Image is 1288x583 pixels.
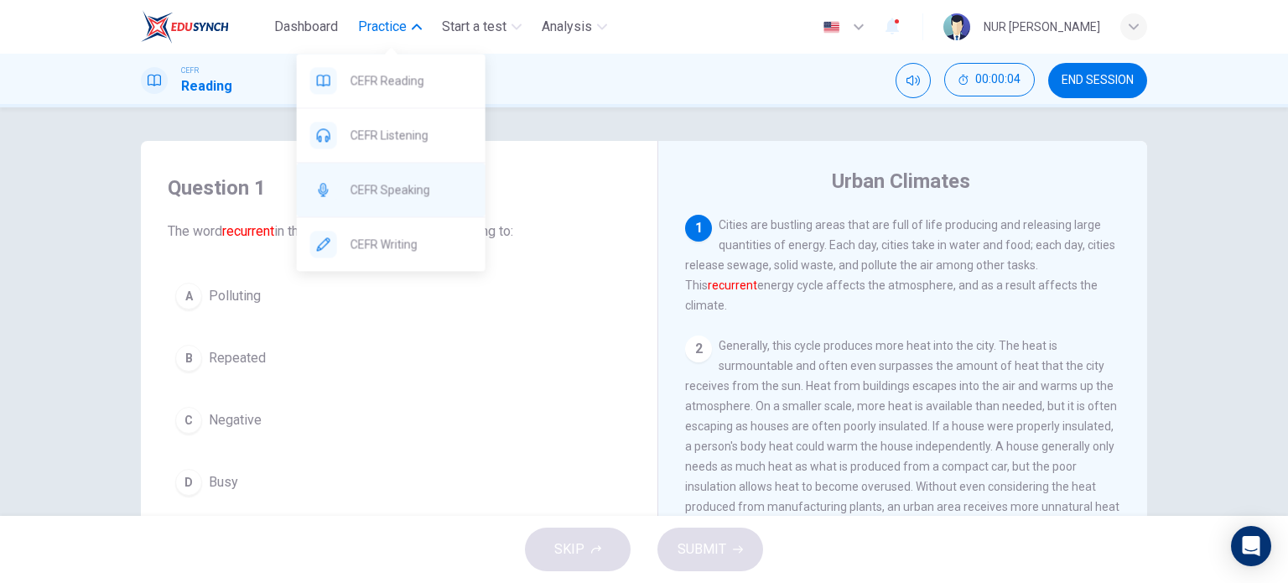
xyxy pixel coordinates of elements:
[168,174,631,201] h4: Question 1
[896,63,931,98] div: Mute
[168,337,631,379] button: BRepeated
[297,54,486,107] div: CEFR Reading
[168,399,631,441] button: CNegative
[209,348,266,368] span: Repeated
[141,10,229,44] img: EduSynch logo
[297,163,486,216] div: CEFR Speaking
[175,407,202,434] div: C
[685,339,1119,534] span: Generally, this cycle produces more heat into the city. The heat is surmountable and often even s...
[351,70,472,91] span: CEFR Reading
[168,221,631,242] span: The word in the paragraph is closest in meaning to:
[222,223,274,239] font: recurrent
[685,336,712,362] div: 2
[685,215,712,242] div: 1
[542,17,592,37] span: Analysis
[351,12,428,42] button: Practice
[297,108,486,162] div: CEFR Listening
[1062,74,1134,87] span: END SESSION
[943,13,970,40] img: Profile picture
[708,278,757,292] font: recurrent
[1231,526,1271,566] div: Open Intercom Messenger
[944,63,1035,98] div: Hide
[209,286,261,306] span: Polluting
[267,12,345,42] button: Dashboard
[141,10,267,44] a: EduSynch logo
[975,73,1021,86] span: 00:00:04
[435,12,528,42] button: Start a test
[175,469,202,496] div: D
[358,17,407,37] span: Practice
[175,345,202,372] div: B
[351,125,472,145] span: CEFR Listening
[984,17,1100,37] div: NUR [PERSON_NAME]
[297,217,486,271] div: CEFR Writing
[181,76,232,96] h1: Reading
[944,63,1035,96] button: 00:00:04
[168,275,631,317] button: APolluting
[442,17,506,37] span: Start a test
[209,410,262,430] span: Negative
[1048,63,1147,98] button: END SESSION
[351,180,472,200] span: CEFR Speaking
[168,461,631,503] button: DBusy
[209,472,238,492] span: Busy
[175,283,202,310] div: A
[685,218,1115,312] span: Cities are bustling areas that are full of life producing and releasing large quantities of energ...
[821,21,842,34] img: en
[274,17,338,37] span: Dashboard
[535,12,614,42] button: Analysis
[351,234,472,254] span: CEFR Writing
[832,168,970,195] h4: Urban Climates
[181,65,199,76] span: CEFR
